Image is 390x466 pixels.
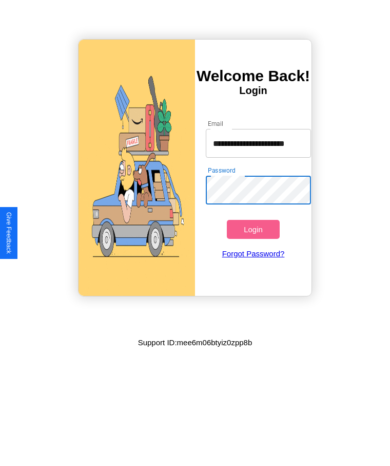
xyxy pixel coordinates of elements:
h3: Welcome Back! [195,67,311,85]
img: gif [79,40,195,296]
label: Email [208,119,224,128]
div: Give Feedback [5,212,12,254]
button: Login [227,220,279,239]
label: Password [208,166,235,175]
h4: Login [195,85,311,97]
p: Support ID: mee6m06btyiz0zpp8b [138,335,252,349]
a: Forgot Password? [201,239,305,268]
